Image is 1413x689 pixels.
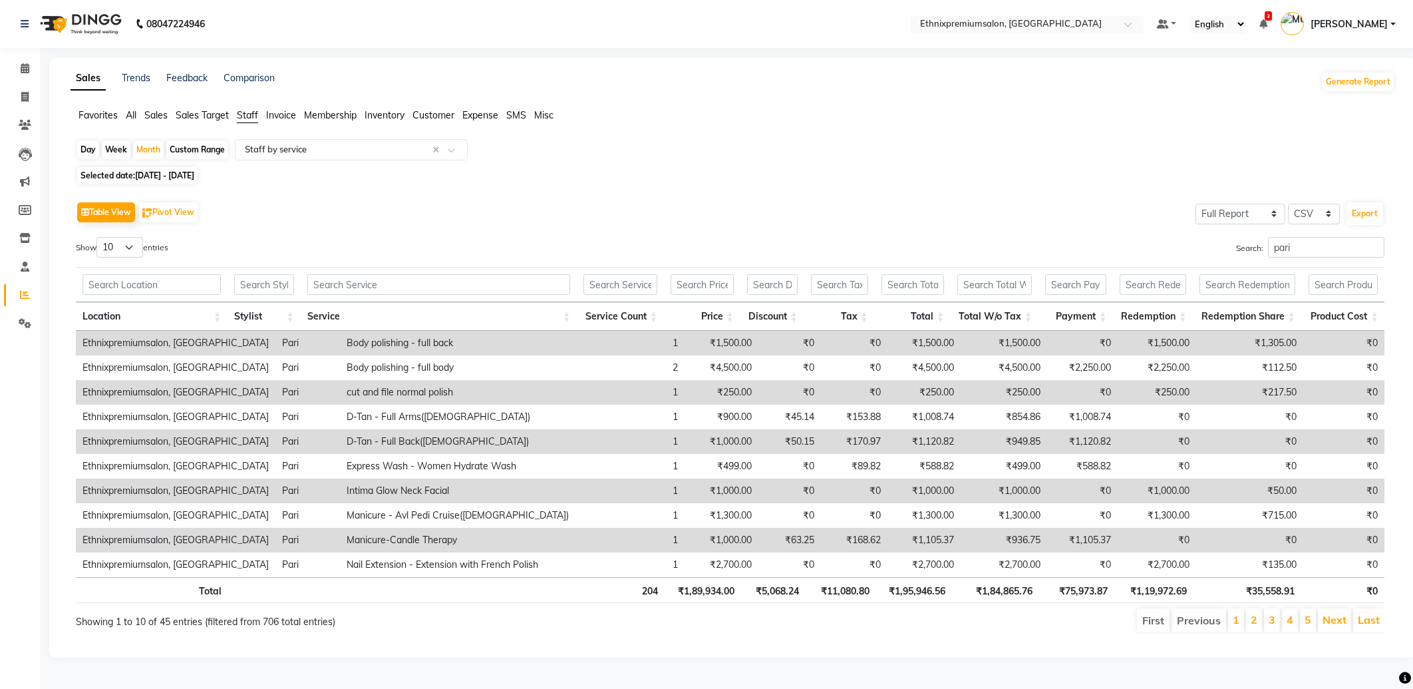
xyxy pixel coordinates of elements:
[758,553,822,577] td: ₹0
[1251,613,1257,626] a: 2
[599,503,685,528] td: 1
[76,479,275,503] td: Ethnixpremiumsalon, [GEOGRAPHIC_DATA]
[599,429,685,454] td: 1
[176,109,229,121] span: Sales Target
[76,607,609,629] div: Showing 1 to 10 of 45 entries (filtered from 706 total entries)
[1045,274,1106,295] input: Search Payment
[1047,553,1117,577] td: ₹0
[961,553,1047,577] td: ₹2,700.00
[1047,503,1117,528] td: ₹0
[1113,302,1193,331] th: Redemption: activate to sort column ascending
[142,208,152,218] img: pivot.png
[1196,454,1303,479] td: ₹0
[876,577,953,603] th: ₹1,95,946.56
[599,454,685,479] td: 1
[228,302,300,331] th: Stylist: activate to sort column ascending
[266,109,296,121] span: Invoice
[1303,355,1384,380] td: ₹0
[887,479,961,503] td: ₹1,000.00
[76,237,168,258] label: Show entries
[275,528,340,553] td: Pari
[1287,613,1293,626] a: 4
[1193,302,1301,331] th: Redemption Share: activate to sort column ascending
[758,429,822,454] td: ₹50.15
[887,380,961,405] td: ₹250.00
[685,528,758,553] td: ₹1,000.00
[76,503,275,528] td: Ethnixpremiumsalon, [GEOGRAPHIC_DATA]
[887,429,961,454] td: ₹1,120.82
[599,528,685,553] td: 1
[82,274,221,295] input: Search Location
[340,429,599,454] td: D-Tan - Full Back([DEMOGRAPHIC_DATA])
[758,503,822,528] td: ₹0
[1114,577,1193,603] th: ₹1,19,972.69
[740,302,804,331] th: Discount: activate to sort column ascending
[1047,528,1117,553] td: ₹1,105.37
[340,528,599,553] td: Manicure-Candle Therapy
[685,405,758,429] td: ₹900.00
[961,380,1047,405] td: ₹250.00
[821,405,887,429] td: ₹153.88
[76,405,275,429] td: Ethnixpremiumsalon, [GEOGRAPHIC_DATA]
[685,553,758,577] td: ₹2,700.00
[340,553,599,577] td: Nail Extension - Extension with French Polish
[1047,479,1117,503] td: ₹0
[139,202,198,222] button: Pivot View
[961,331,1047,355] td: ₹1,500.00
[821,429,887,454] td: ₹170.97
[821,479,887,503] td: ₹0
[76,528,275,553] td: Ethnixpremiumsalon, [GEOGRAPHIC_DATA]
[821,380,887,405] td: ₹0
[1047,380,1117,405] td: ₹0
[961,503,1047,528] td: ₹1,300.00
[1303,454,1384,479] td: ₹0
[758,479,822,503] td: ₹0
[76,355,275,380] td: Ethnixpremiumsalon, [GEOGRAPHIC_DATA]
[599,380,685,405] td: 1
[1047,454,1117,479] td: ₹588.82
[76,380,275,405] td: Ethnixpremiumsalon, [GEOGRAPHIC_DATA]
[599,479,685,503] td: 1
[135,170,194,180] span: [DATE] - [DATE]
[887,553,961,577] td: ₹2,700.00
[811,274,868,295] input: Search Tax
[126,109,136,121] span: All
[758,380,822,405] td: ₹0
[76,331,275,355] td: Ethnixpremiumsalon, [GEOGRAPHIC_DATA]
[961,355,1047,380] td: ₹4,500.00
[887,454,961,479] td: ₹588.82
[887,503,961,528] td: ₹1,300.00
[741,577,806,603] th: ₹5,068.24
[685,380,758,405] td: ₹250.00
[758,355,822,380] td: ₹0
[685,454,758,479] td: ₹499.00
[1118,331,1196,355] td: ₹1,500.00
[1269,613,1275,626] a: 3
[664,302,740,331] th: Price: activate to sort column ascending
[78,109,118,121] span: Favorites
[1196,405,1303,429] td: ₹0
[506,109,526,121] span: SMS
[671,274,734,295] input: Search Price
[685,429,758,454] td: ₹1,000.00
[1196,553,1303,577] td: ₹135.00
[1259,18,1267,30] a: 3
[599,331,685,355] td: 1
[599,355,685,380] td: 2
[1303,331,1384,355] td: ₹0
[961,429,1047,454] td: ₹949.85
[234,274,293,295] input: Search Stylist
[76,429,275,454] td: Ethnixpremiumsalon, [GEOGRAPHIC_DATA]
[166,72,208,84] a: Feedback
[307,274,570,295] input: Search Service
[340,454,599,479] td: Express Wash - Women Hydrate Wash
[1047,405,1117,429] td: ₹1,008.74
[599,553,685,577] td: 1
[340,355,599,380] td: Body polishing - full body
[1196,479,1303,503] td: ₹50.00
[821,331,887,355] td: ₹0
[1233,613,1239,626] a: 1
[76,454,275,479] td: Ethnixpremiumsalon, [GEOGRAPHIC_DATA]
[951,302,1038,331] th: Total W/o Tax: activate to sort column ascending
[224,72,275,84] a: Comparison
